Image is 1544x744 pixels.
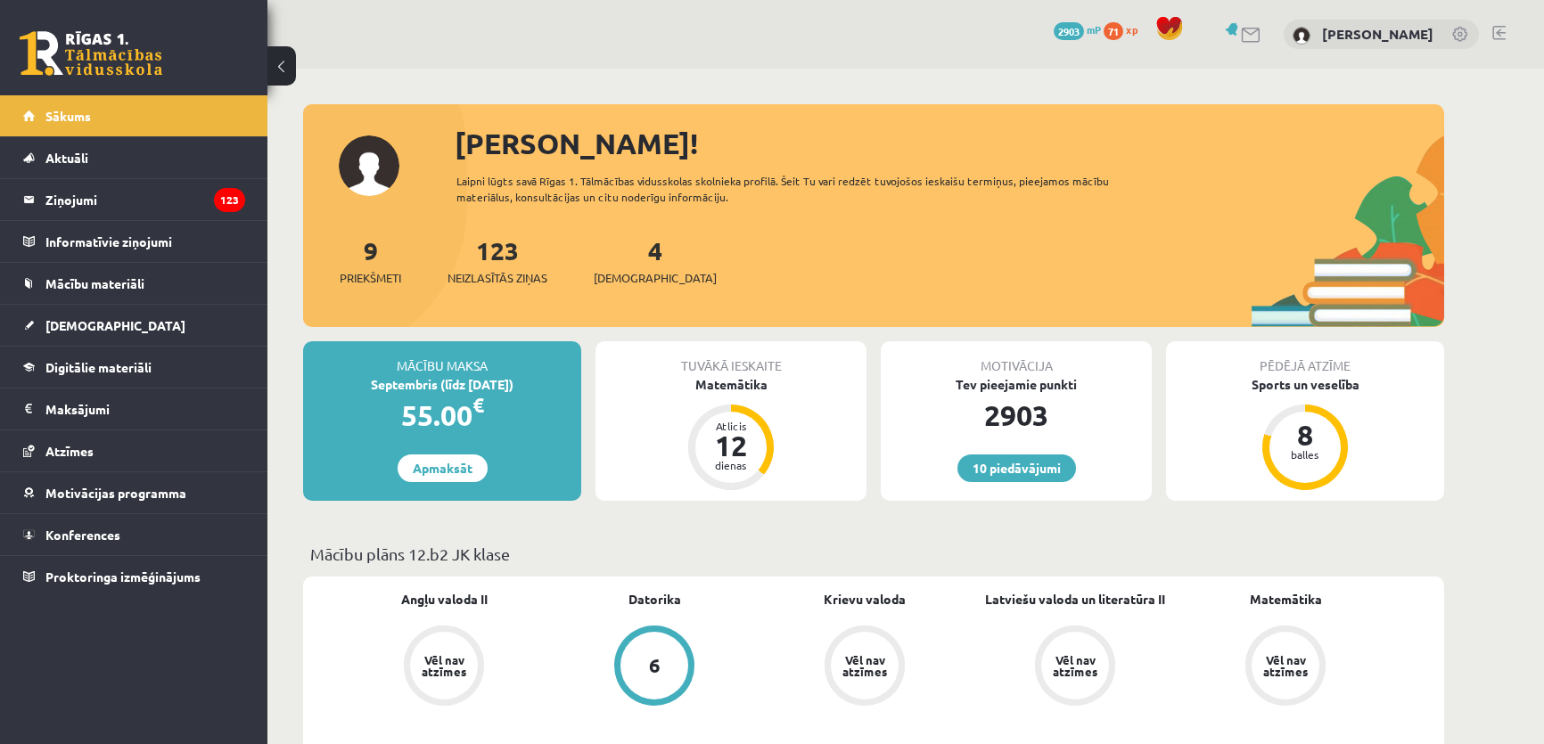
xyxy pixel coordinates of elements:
[1250,590,1322,609] a: Matemātika
[23,430,245,471] a: Atzīmes
[595,341,866,375] div: Tuvākā ieskaite
[881,375,1152,394] div: Tev pieejamie punkti
[1322,25,1433,43] a: [PERSON_NAME]
[23,263,245,304] a: Mācību materiāli
[401,590,488,609] a: Angļu valoda II
[23,137,245,178] a: Aktuāli
[595,375,866,394] div: Matemātika
[214,188,245,212] i: 123
[549,625,760,709] a: 6
[419,654,469,677] div: Vēl nav atzīmes
[1166,375,1444,394] div: Sports un veselība
[840,654,890,677] div: Vēl nav atzīmes
[704,421,758,431] div: Atlicis
[1166,341,1444,375] div: Pēdējā atzīme
[1180,625,1391,709] a: Vēl nav atzīmes
[704,460,758,470] div: dienas
[456,173,1141,205] div: Laipni lūgts savā Rīgas 1. Tālmācības vidusskolas skolnieka profilā. Šeit Tu vari redzēt tuvojošo...
[45,317,185,333] span: [DEMOGRAPHIC_DATA]
[455,122,1444,165] div: [PERSON_NAME]!
[594,234,717,287] a: 4[DEMOGRAPHIC_DATA]
[45,359,152,375] span: Digitālie materiāli
[45,150,88,166] span: Aktuāli
[23,95,245,136] a: Sākums
[448,234,547,287] a: 123Neizlasītās ziņas
[1104,22,1123,40] span: 71
[448,269,547,287] span: Neizlasītās ziņas
[45,443,94,459] span: Atzīmes
[45,179,245,220] legend: Ziņojumi
[45,568,201,585] span: Proktoringa izmēģinājums
[23,347,245,388] a: Digitālie materiāli
[23,472,245,513] a: Motivācijas programma
[303,394,581,437] div: 55.00
[472,392,484,418] span: €
[23,179,245,220] a: Ziņojumi123
[1261,654,1310,677] div: Vēl nav atzīmes
[985,590,1165,609] a: Latviešu valoda un literatūra II
[1126,22,1137,37] span: xp
[595,375,866,493] a: Matemātika Atlicis 12 dienas
[1278,421,1332,449] div: 8
[339,625,549,709] a: Vēl nav atzīmes
[1087,22,1101,37] span: mP
[649,656,661,675] div: 6
[1293,27,1310,45] img: Eriks Meļņiks
[23,305,245,346] a: [DEMOGRAPHIC_DATA]
[23,221,245,262] a: Informatīvie ziņojumi
[23,514,245,555] a: Konferences
[824,590,906,609] a: Krievu valoda
[1166,375,1444,493] a: Sports un veselība 8 balles
[20,31,162,76] a: Rīgas 1. Tālmācības vidusskola
[310,542,1437,566] p: Mācību plāns 12.b2 JK klase
[398,454,488,482] a: Apmaksāt
[45,485,186,501] span: Motivācijas programma
[760,625,970,709] a: Vēl nav atzīmes
[957,454,1076,482] a: 10 piedāvājumi
[881,394,1152,437] div: 2903
[45,221,245,262] legend: Informatīvie ziņojumi
[340,269,401,287] span: Priekšmeti
[881,341,1152,375] div: Motivācija
[628,590,681,609] a: Datorika
[45,275,144,291] span: Mācību materiāli
[45,527,120,543] span: Konferences
[1278,449,1332,460] div: balles
[303,375,581,394] div: Septembris (līdz [DATE])
[1104,22,1146,37] a: 71 xp
[340,234,401,287] a: 9Priekšmeti
[303,341,581,375] div: Mācību maksa
[970,625,1180,709] a: Vēl nav atzīmes
[23,388,245,429] a: Maksājumi
[1050,654,1100,677] div: Vēl nav atzīmes
[45,388,245,429] legend: Maksājumi
[1054,22,1101,37] a: 2903 mP
[1054,22,1084,40] span: 2903
[704,431,758,460] div: 12
[594,269,717,287] span: [DEMOGRAPHIC_DATA]
[23,556,245,597] a: Proktoringa izmēģinājums
[45,108,91,124] span: Sākums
